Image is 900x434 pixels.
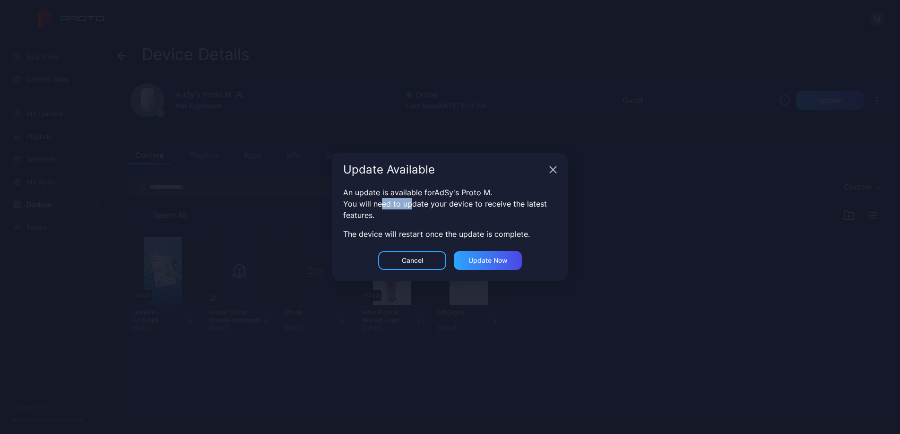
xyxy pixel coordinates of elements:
button: Update now [454,251,522,270]
div: An update is available for AdSy's Proto M . [343,187,557,198]
div: The device will restart once the update is complete. [343,228,557,240]
div: Cancel [402,257,423,264]
div: You will need to update your device to receive the latest features. [343,198,557,221]
div: Update now [468,257,508,264]
div: Update Available [343,164,545,175]
button: Cancel [378,251,446,270]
